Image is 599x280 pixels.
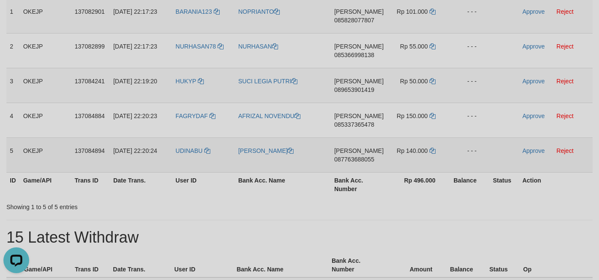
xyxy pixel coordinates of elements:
a: [PERSON_NAME] [238,147,293,154]
th: ID [6,172,20,197]
a: Approve [522,8,545,15]
span: [DATE] 22:17:23 [113,8,157,15]
th: Trans ID [71,253,109,277]
a: NOPRIANTO [238,8,280,15]
span: Copy 085828077807 to clipboard [334,17,374,24]
a: Approve [522,43,545,50]
span: HUKYP [175,78,196,85]
span: 137084894 [75,147,105,154]
a: Copy 50000 to clipboard [430,78,436,85]
span: Copy 087763688055 to clipboard [334,156,374,163]
span: [PERSON_NAME] [334,147,384,154]
td: - - - [448,103,490,137]
th: Date Trans. [109,253,171,277]
a: BARANIA123 [175,8,220,15]
a: Copy 140000 to clipboard [430,147,436,154]
span: [PERSON_NAME] [334,113,384,119]
a: SUCI LEGIA PUTRI [238,78,297,85]
a: Reject [557,78,574,85]
th: User ID [172,172,235,197]
span: Rp 140.000 [397,147,428,154]
span: UDINABU [175,147,203,154]
th: User ID [171,253,233,277]
td: - - - [448,33,490,68]
th: Bank Acc. Name [235,172,331,197]
th: Bank Acc. Name [233,253,328,277]
a: FAGRYDAF [175,113,215,119]
td: - - - [448,68,490,103]
span: Rp 150.000 [397,113,428,119]
a: Reject [557,113,574,119]
th: Status [486,253,520,277]
th: Op [520,253,593,277]
a: Approve [522,147,545,154]
td: 4 [6,103,20,137]
span: Copy 089653901419 to clipboard [334,86,374,93]
td: 2 [6,33,20,68]
span: [DATE] 22:17:23 [113,43,157,50]
th: Bank Acc. Number [328,253,384,277]
span: Copy 085366998138 to clipboard [334,52,374,58]
span: Rp 55.000 [400,43,428,50]
a: Reject [557,8,574,15]
div: Showing 1 to 5 of 5 entries [6,199,243,211]
a: Approve [522,78,545,85]
a: Reject [557,43,574,50]
td: OKEJP [20,33,71,68]
a: Approve [522,113,545,119]
a: Copy 101000 to clipboard [430,8,436,15]
a: NURHASAN [238,43,278,50]
th: Trans ID [71,172,110,197]
td: - - - [448,137,490,172]
th: Rp 496.000 [387,172,448,197]
span: 137084884 [75,113,105,119]
span: [DATE] 22:20:23 [113,113,157,119]
td: OKEJP [20,103,71,137]
td: 5 [6,137,20,172]
span: [DATE] 22:20:24 [113,147,157,154]
a: Copy 150000 to clipboard [430,113,436,119]
a: NURHASAN78 [175,43,224,50]
span: 137082899 [75,43,105,50]
span: FAGRYDAF [175,113,208,119]
th: Balance [445,253,486,277]
a: AFRIZAL NOVENDU [238,113,300,119]
th: Status [490,172,519,197]
span: 137082901 [75,8,105,15]
td: OKEJP [20,137,71,172]
span: Rp 50.000 [400,78,428,85]
span: Copy 085337365478 to clipboard [334,121,374,128]
a: UDINABU [175,147,210,154]
a: Copy 55000 to clipboard [430,43,436,50]
a: HUKYP [175,78,204,85]
th: Balance [448,172,490,197]
a: Reject [557,147,574,154]
span: [PERSON_NAME] [334,78,384,85]
th: Date Trans. [110,172,172,197]
span: 137084241 [75,78,105,85]
h1: 15 Latest Withdraw [6,229,593,246]
td: 3 [6,68,20,103]
th: Bank Acc. Number [331,172,387,197]
span: [PERSON_NAME] [334,8,384,15]
th: Game/API [20,172,71,197]
span: [DATE] 22:19:20 [113,78,157,85]
span: [PERSON_NAME] [334,43,384,50]
span: Rp 101.000 [397,8,428,15]
td: OKEJP [20,68,71,103]
th: Action [519,172,593,197]
button: Open LiveChat chat widget [3,3,29,29]
span: NURHASAN78 [175,43,216,50]
span: BARANIA123 [175,8,212,15]
th: Amount [384,253,445,277]
th: Game/API [21,253,71,277]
